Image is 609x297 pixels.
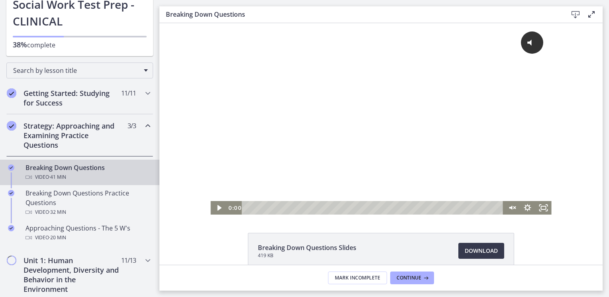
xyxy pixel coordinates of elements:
[26,223,150,242] div: Approaching Questions - The 5 W's
[458,243,504,259] a: Download
[49,233,66,242] span: · 20 min
[8,225,14,231] i: Completed
[7,121,16,131] i: Completed
[24,256,121,294] h2: Unit 1: Human Development, Diversity and Behavior in the Environment
[328,272,387,284] button: Mark Incomplete
[26,172,150,182] div: Video
[335,275,380,281] span: Mark Incomplete
[8,164,14,171] i: Completed
[390,272,434,284] button: Continue
[13,40,27,49] span: 38%
[7,88,16,98] i: Completed
[26,233,150,242] div: Video
[6,63,153,78] div: Search by lesson title
[26,207,150,217] div: Video
[8,190,14,196] i: Completed
[49,207,66,217] span: · 32 min
[26,188,150,217] div: Breaking Down Questions Practice Questions
[13,40,147,50] p: complete
[258,252,356,259] span: 419 KB
[24,88,121,107] h2: Getting Started: Studying for Success
[465,246,498,256] span: Download
[159,23,603,215] iframe: Video Lesson
[376,178,392,191] button: Fullscreen
[13,66,140,75] span: Search by lesson title
[166,10,555,19] h3: Breaking Down Questions
[128,121,136,131] span: 3 / 3
[49,172,66,182] span: · 41 min
[24,121,121,150] h2: Strategy: Approaching and Examining Practice Questions
[397,275,421,281] span: Continue
[344,178,360,191] button: Unmute
[121,88,136,98] span: 11 / 11
[121,256,136,265] span: 11 / 13
[360,178,376,191] button: Show settings menu
[258,243,356,252] span: Breaking Down Questions Slides
[26,163,150,182] div: Breaking Down Questions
